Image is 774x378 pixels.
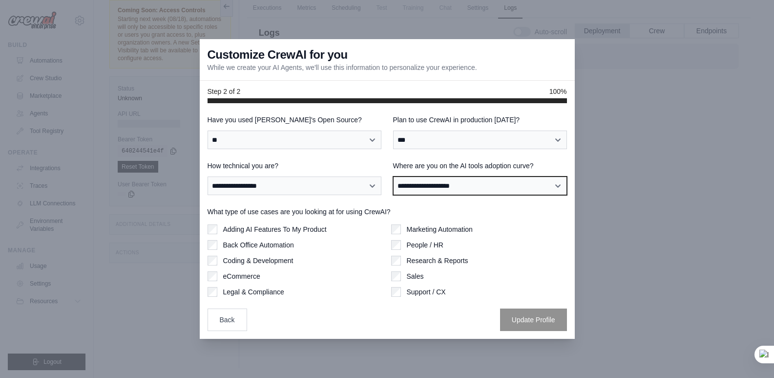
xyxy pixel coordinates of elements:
[500,309,567,331] button: Update Profile
[407,271,424,281] label: Sales
[393,115,567,125] label: Plan to use CrewAI in production [DATE]?
[407,240,443,250] label: People / HR
[223,271,260,281] label: eCommerce
[725,331,774,378] iframe: Chat Widget
[223,224,327,234] label: Adding AI Features To My Product
[208,161,381,171] label: How technical you are?
[223,240,294,250] label: Back Office Automation
[208,63,477,72] p: While we create your AI Agents, we'll use this information to personalize your experience.
[208,207,567,217] label: What type of use cases are you looking at for using CrewAI?
[549,87,567,96] span: 100%
[208,115,381,125] label: Have you used [PERSON_NAME]'s Open Source?
[223,256,293,266] label: Coding & Development
[407,287,446,297] label: Support / CX
[208,309,247,331] button: Back
[208,87,241,96] span: Step 2 of 2
[208,47,348,63] h3: Customize CrewAI for you
[407,224,473,234] label: Marketing Automation
[407,256,468,266] label: Research & Reports
[223,287,284,297] label: Legal & Compliance
[393,161,567,171] label: Where are you on the AI tools adoption curve?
